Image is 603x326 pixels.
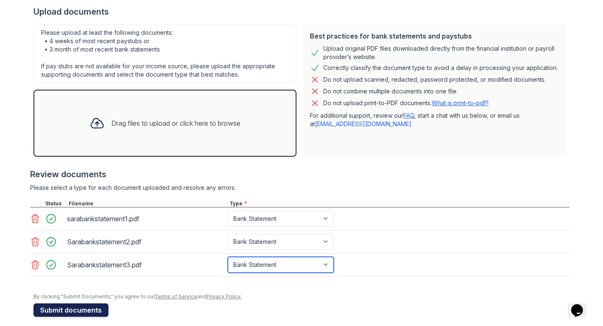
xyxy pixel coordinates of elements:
div: Please upload at least the following documents: • 4 weeks of most recent paystubs or • 3 month of... [33,24,296,83]
p: For additional support, review our , start a chat with us below, or email us at [310,111,559,128]
a: [EMAIL_ADDRESS][DOMAIN_NAME] [315,120,412,127]
div: Review documents [30,168,569,180]
a: Terms of Service [155,293,197,300]
div: Do not upload scanned, redacted, password protected, or modified documents. [323,75,546,85]
div: Upload documents [33,6,569,18]
div: By clicking "Submit Documents," you agree to our and [33,293,569,300]
div: Best practices for bank statements and paystubs [310,31,559,41]
div: Drag files to upload or click here to browse [111,118,240,128]
div: Do not combine multiple documents into one file. [323,86,458,96]
iframe: chat widget [568,292,595,318]
div: sarabankstatement1.pdf [67,212,224,225]
div: Upload original PDF files downloaded directly from the financial institution or payroll provider’... [323,44,559,61]
a: FAQ [403,112,414,119]
div: Type [228,200,569,207]
button: Submit documents [33,303,108,317]
a: Privacy Policy. [206,293,242,300]
div: Please select a type for each document uploaded and resolve any errors. [30,184,569,192]
div: Status [44,200,67,207]
div: Filename [67,200,228,207]
p: Do not upload print-to-PDF documents. [323,99,489,107]
div: Sarabankstatement3.pdf [67,258,224,272]
a: What is print-to-pdf? [432,99,489,106]
div: Correctly classify the document type to avoid a delay in processing your application. [323,63,558,73]
div: Sarabankstatement2.pdf [67,235,224,248]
